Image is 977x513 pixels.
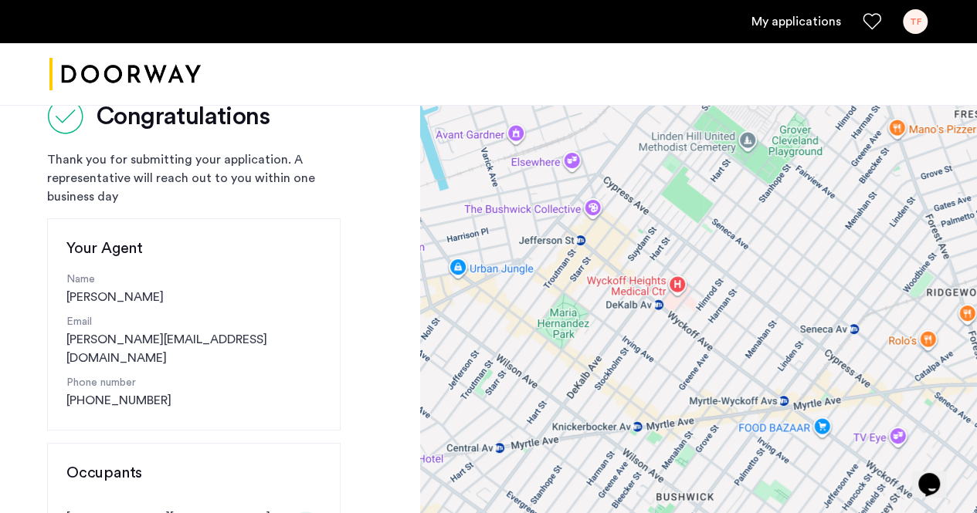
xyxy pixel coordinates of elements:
div: [PERSON_NAME] [66,272,321,306]
a: Cazamio logo [49,46,201,103]
h2: Congratulations [97,101,270,132]
p: Name [66,272,321,288]
a: [PERSON_NAME][EMAIL_ADDRESS][DOMAIN_NAME] [66,330,321,367]
p: Phone number [66,375,321,391]
img: logo [49,46,201,103]
h3: Occupants [66,462,321,484]
div: Thank you for submitting your application. A representative will reach out to you within one busi... [47,150,341,206]
iframe: chat widget [912,451,962,498]
a: [PHONE_NUMBER] [66,391,171,410]
a: My application [751,12,841,31]
p: Email [66,314,321,330]
a: Favorites [863,12,881,31]
h3: Your Agent [66,238,321,259]
div: TF [903,9,928,34]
